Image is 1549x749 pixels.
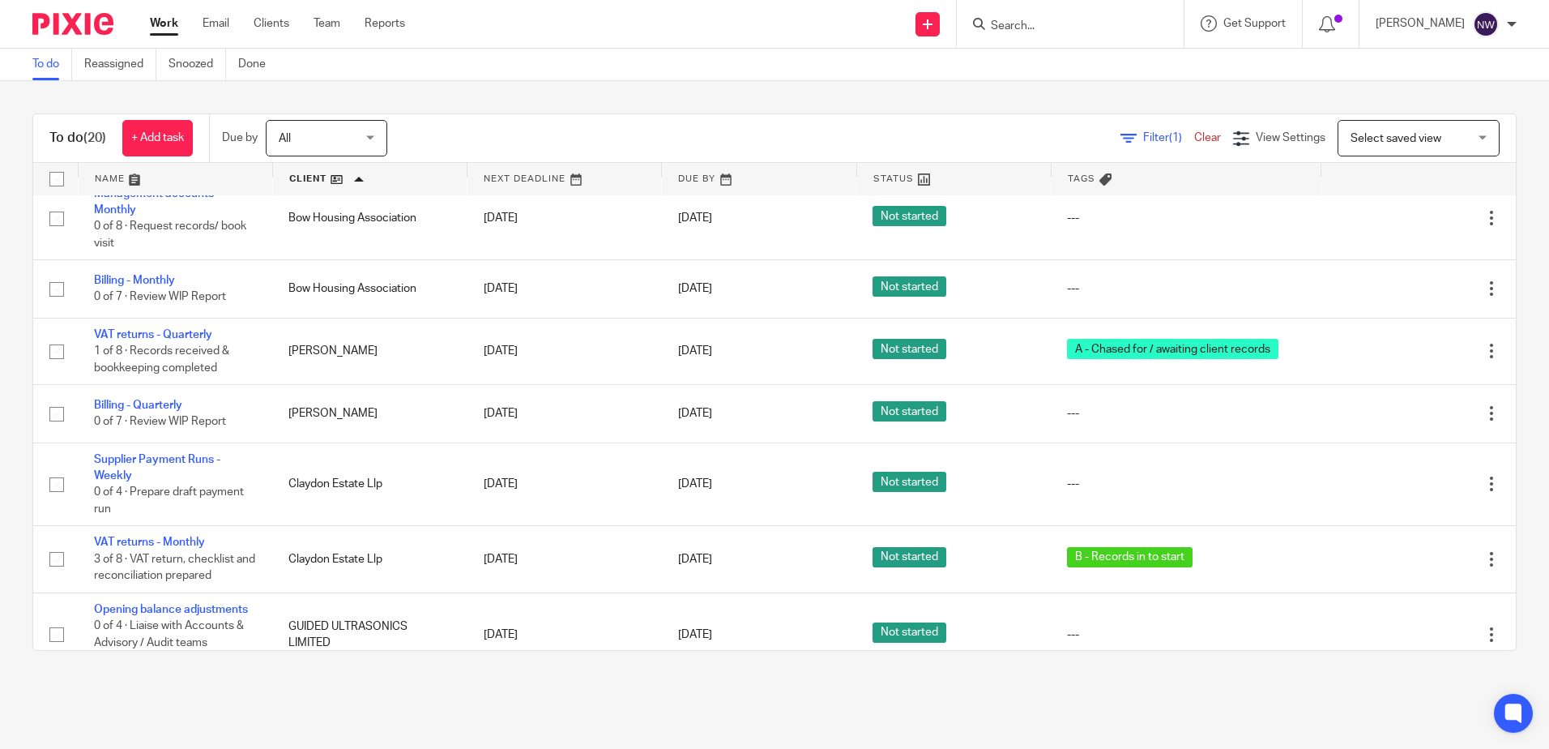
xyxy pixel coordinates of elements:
span: Not started [873,401,946,422]
span: Get Support [1223,18,1286,29]
span: Filter [1143,132,1194,143]
td: [DATE] [467,443,662,526]
a: Email [203,15,229,32]
span: Not started [873,472,946,492]
span: 0 of 7 · Review WIP Report [94,417,226,428]
span: 0 of 4 · Prepare draft payment run [94,486,244,515]
td: Claydon Estate Llp [272,526,467,593]
a: To do [32,49,72,80]
span: B - Records in to start [1067,547,1193,567]
div: --- [1067,405,1304,422]
a: Billing - Monthly [94,275,175,286]
a: Reports [365,15,405,32]
span: 1 of 8 · Records received & bookkeeping completed [94,345,229,374]
span: (1) [1169,132,1182,143]
a: Clear [1194,132,1221,143]
td: [PERSON_NAME] [272,385,467,443]
td: [PERSON_NAME] [272,318,467,384]
img: svg%3E [1473,11,1499,37]
a: Done [238,49,278,80]
a: Reassigned [84,49,156,80]
a: Work [150,15,178,32]
span: Not started [873,276,946,297]
td: [DATE] [467,177,662,260]
span: 0 of 7 · Review WIP Report [94,292,226,303]
span: Not started [873,623,946,643]
div: --- [1067,280,1304,297]
td: Bow Housing Association [272,177,467,260]
td: [DATE] [467,385,662,443]
span: 3 of 8 · VAT return, checklist and reconciliation prepared [94,554,255,582]
a: Opening balance adjustments [94,604,248,615]
img: Pixie [32,13,113,35]
span: Not started [873,339,946,359]
div: --- [1067,476,1304,492]
span: [DATE] [678,408,712,419]
a: + Add task [122,120,193,156]
span: [DATE] [678,345,712,357]
a: VAT returns - Quarterly [94,329,212,340]
a: Management accounts - Monthly [94,188,220,216]
span: Not started [873,206,946,226]
a: Team [314,15,340,32]
a: Clients [254,15,289,32]
span: [DATE] [678,212,712,224]
p: Due by [222,130,258,146]
span: [DATE] [678,629,712,640]
span: [DATE] [678,283,712,294]
td: Bow Housing Association [272,260,467,318]
h1: To do [49,130,106,147]
span: Tags [1068,174,1095,183]
a: Billing - Quarterly [94,400,182,411]
span: View Settings [1256,132,1325,143]
span: [DATE] [678,554,712,565]
td: [DATE] [467,260,662,318]
td: [DATE] [467,318,662,384]
td: [DATE] [467,526,662,593]
span: A - Chased for / awaiting client records [1067,339,1278,359]
span: All [279,133,291,144]
a: VAT returns - Monthly [94,537,205,548]
span: [DATE] [678,478,712,490]
a: Supplier Payment Runs - Weekly [94,454,220,481]
div: --- [1067,627,1304,643]
input: Search [989,19,1135,34]
span: 0 of 4 · Liaise with Accounts & Advisory / Audit teams regarding progress of... [94,620,244,665]
div: --- [1067,210,1304,226]
a: Snoozed [169,49,226,80]
td: Claydon Estate Llp [272,443,467,526]
td: [DATE] [467,593,662,676]
span: Select saved view [1351,133,1441,144]
p: [PERSON_NAME] [1376,15,1465,32]
span: (20) [83,131,106,144]
span: Not started [873,547,946,567]
td: GUIDED ULTRASONICS LIMITED [272,593,467,676]
span: 0 of 8 · Request records/ book visit [94,220,246,249]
